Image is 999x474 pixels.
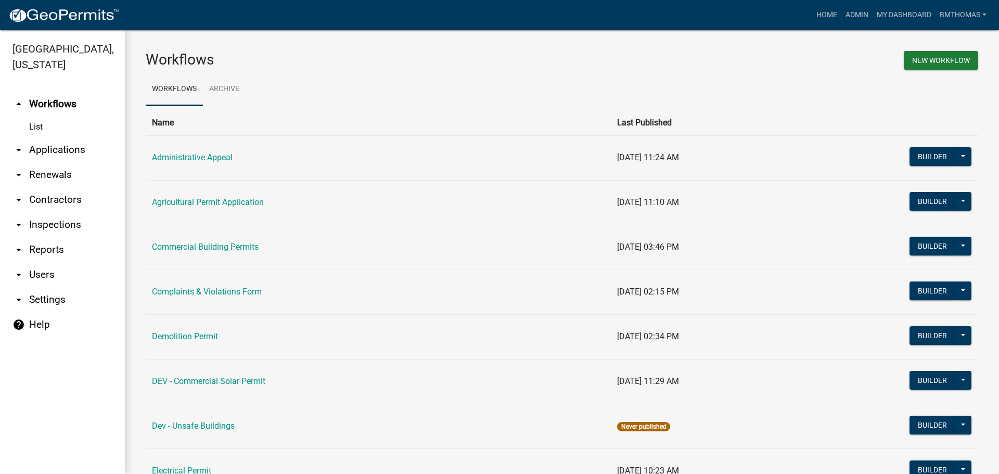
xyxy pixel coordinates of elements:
h3: Workflows [146,51,554,69]
button: Builder [910,147,955,166]
a: DEV - Commercial Solar Permit [152,376,265,386]
a: Complaints & Violations Form [152,287,262,297]
i: help [12,318,25,331]
span: [DATE] 11:29 AM [617,376,679,386]
i: arrow_drop_down [12,219,25,231]
button: Builder [910,371,955,390]
i: arrow_drop_up [12,98,25,110]
span: Never published [617,422,670,431]
span: [DATE] 03:46 PM [617,242,679,252]
i: arrow_drop_down [12,144,25,156]
i: arrow_drop_down [12,293,25,306]
a: Home [812,5,841,25]
button: Builder [910,416,955,434]
a: Demolition Permit [152,331,218,341]
a: bmthomas [936,5,991,25]
i: arrow_drop_down [12,169,25,181]
span: [DATE] 11:10 AM [617,197,679,207]
i: arrow_drop_down [12,244,25,256]
span: [DATE] 11:24 AM [617,152,679,162]
span: [DATE] 02:34 PM [617,331,679,341]
button: New Workflow [904,51,978,70]
a: Agricultural Permit Application [152,197,264,207]
a: Admin [841,5,873,25]
button: Builder [910,326,955,345]
i: arrow_drop_down [12,268,25,281]
a: Commercial Building Permits [152,242,259,252]
a: Archive [203,73,246,106]
a: My Dashboard [873,5,936,25]
i: arrow_drop_down [12,194,25,206]
button: Builder [910,281,955,300]
button: Builder [910,237,955,255]
span: [DATE] 02:15 PM [617,287,679,297]
th: Last Published [611,110,793,135]
a: Administrative Appeal [152,152,233,162]
button: Builder [910,192,955,211]
a: Dev - Unsafe Buildings [152,421,235,431]
a: Workflows [146,73,203,106]
th: Name [146,110,611,135]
